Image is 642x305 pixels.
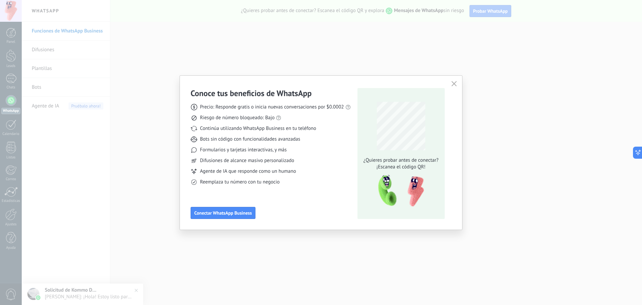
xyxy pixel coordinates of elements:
img: qr-pic-1x.png [372,173,425,209]
span: Precio: Responde gratis o inicia nuevas conversaciones por $0.0002 [200,104,344,110]
button: Conectar WhatsApp Business [191,207,255,219]
span: Agente de IA que responde como un humano [200,168,296,175]
span: Bots sin código con funcionalidades avanzadas [200,136,300,143]
span: Difusiones de alcance masivo personalizado [200,157,294,164]
span: ¡Escanea el código QR! [361,164,440,170]
h3: Conoce tus beneficios de WhatsApp [191,88,312,98]
span: Riesgo de número bloqueado: Bajo [200,115,275,121]
span: ¿Quieres probar antes de conectar? [361,157,440,164]
span: Formularios y tarjetas interactivas, y más [200,147,287,153]
span: Continúa utilizando WhatsApp Business en tu teléfono [200,125,316,132]
span: Reemplaza tu número con tu negocio [200,179,280,185]
span: Conectar WhatsApp Business [194,211,252,215]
